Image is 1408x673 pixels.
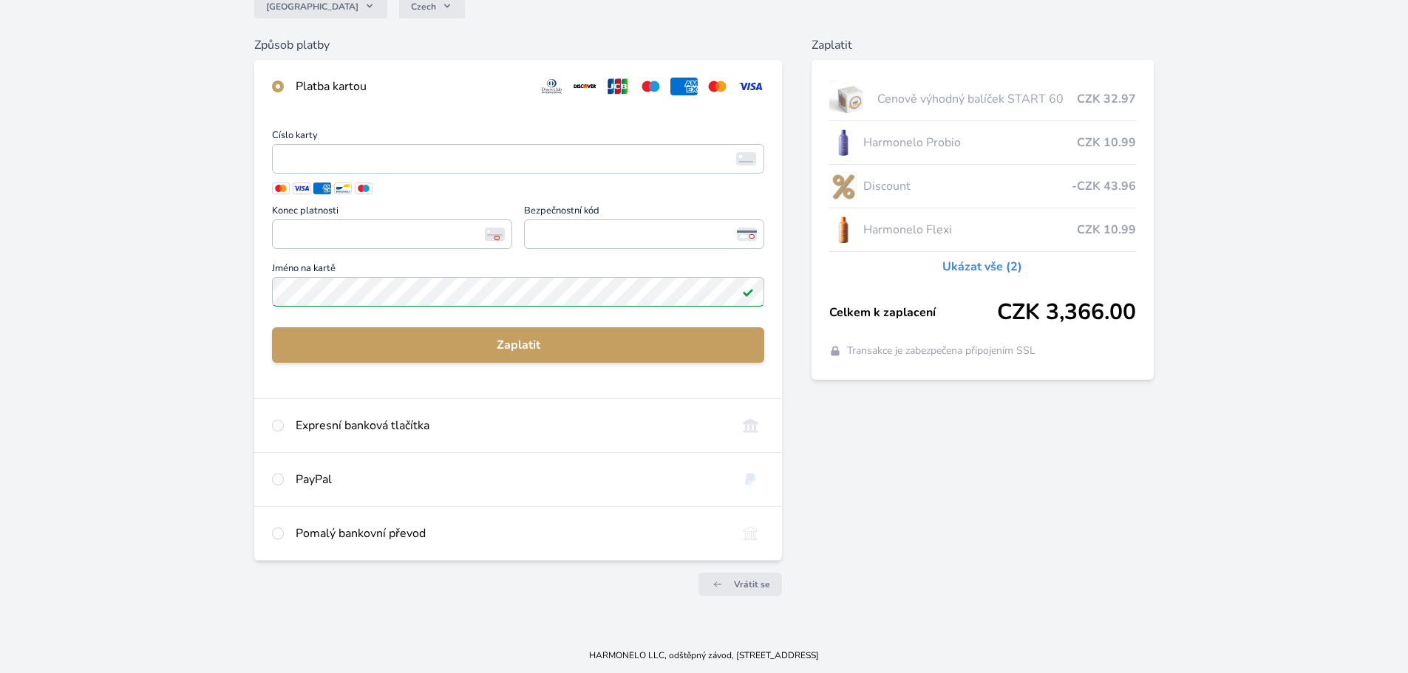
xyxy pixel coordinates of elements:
[254,36,782,54] h6: Způsob platby
[734,578,770,590] span: Vrátit se
[1077,221,1136,239] span: CZK 10.99
[296,78,526,95] div: Platba kartou
[296,417,725,434] div: Expresní banková tlačítka
[1077,134,1136,151] span: CZK 10.99
[877,90,1077,108] span: Cenově výhodný balíček START 60
[942,258,1022,276] a: Ukázat vše (2)
[698,573,782,596] a: Vrátit se
[284,336,752,354] span: Zaplatit
[296,471,725,488] div: PayPal
[1077,90,1136,108] span: CZK 32.97
[272,131,764,144] span: Číslo karty
[847,344,1035,358] span: Transakce je zabezpečena připojením SSL
[829,124,857,161] img: CLEAN_PROBIO_se_stinem_x-lo.jpg
[605,78,632,95] img: jcb.svg
[812,36,1154,54] h6: Zaplatit
[279,148,758,169] iframe: Iframe pro číslo karty
[485,228,505,241] img: Konec platnosti
[829,304,997,321] span: Celkem k zaplacení
[571,78,599,95] img: discover.svg
[863,177,1072,195] span: Discount
[272,206,512,219] span: Konec platnosti
[704,78,731,95] img: mc.svg
[296,525,725,542] div: Pomalý bankovní převod
[266,1,358,13] span: [GEOGRAPHIC_DATA]
[1072,177,1136,195] span: -CZK 43.96
[742,286,754,298] img: Platné pole
[829,168,857,205] img: discount-lo.png
[829,81,871,117] img: start.jpg
[829,211,857,248] img: CLEAN_FLEXI_se_stinem_x-hi_(1)-lo.jpg
[863,221,1077,239] span: Harmonelo Flexi
[670,78,698,95] img: amex.svg
[272,327,764,363] button: Zaplatit
[737,78,764,95] img: visa.svg
[737,471,764,488] img: paypal.svg
[637,78,664,95] img: maestro.svg
[736,152,756,165] img: card
[279,224,506,245] iframe: Iframe pro datum vypršení platnosti
[524,206,764,219] span: Bezpečnostní kód
[997,299,1136,326] span: CZK 3,366.00
[411,1,436,13] span: Czech
[737,417,764,434] img: onlineBanking_CZ.svg
[863,134,1077,151] span: Harmonelo Probio
[272,264,764,277] span: Jméno na kartě
[538,78,565,95] img: diners.svg
[531,224,758,245] iframe: Iframe pro bezpečnostní kód
[272,277,764,307] input: Jméno na kartěPlatné pole
[737,525,764,542] img: bankTransfer_IBAN.svg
